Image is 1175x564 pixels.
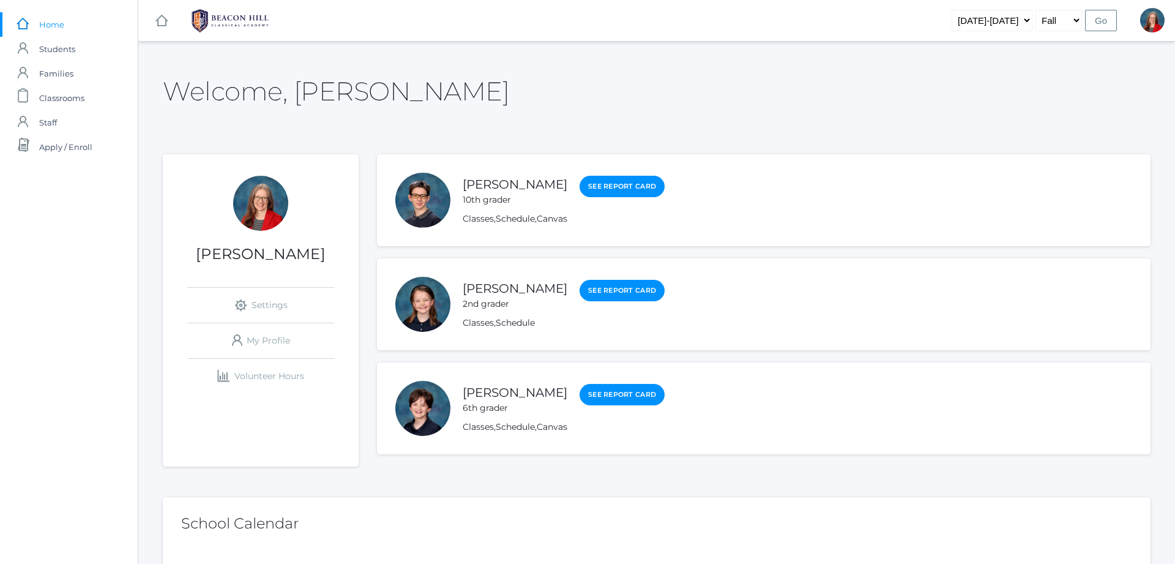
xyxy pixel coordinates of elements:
h2: Welcome, [PERSON_NAME] [163,77,509,105]
a: See Report Card [580,176,665,197]
a: Canvas [537,421,567,432]
span: Staff [39,110,57,135]
div: , , [463,212,665,225]
a: See Report Card [580,280,665,301]
div: Ellis DenHartog [395,381,450,436]
div: Verity DenHartog [395,277,450,332]
div: , , [463,421,665,434]
a: Schedule [496,317,535,328]
a: Classes [463,421,494,432]
span: Apply / Enroll [39,135,92,159]
div: 10th grader [463,194,567,206]
a: My Profile [187,323,334,358]
div: James DenHartog [395,173,450,228]
a: See Report Card [580,384,665,405]
a: Volunteer Hours [187,359,334,394]
span: Home [39,12,64,37]
div: Sarah DenHartog [233,176,288,231]
input: Go [1085,10,1117,31]
span: Students [39,37,75,61]
a: Schedule [496,421,535,432]
h1: [PERSON_NAME] [163,246,359,262]
div: 6th grader [463,402,567,415]
img: BHCALogos-05-308ed15e86a5a0abce9b8dd61676a3503ac9727e845dece92d48e8588c001991.png [184,6,276,36]
div: Sarah DenHartog [1140,8,1165,32]
a: Canvas [537,213,567,224]
a: Settings [187,288,334,323]
h2: School Calendar [181,516,1132,532]
a: Classes [463,317,494,328]
a: Classes [463,213,494,224]
div: , [463,317,665,329]
a: Schedule [496,213,535,224]
span: Classrooms [39,86,84,110]
a: [PERSON_NAME] [463,385,567,400]
a: [PERSON_NAME] [463,281,567,296]
a: [PERSON_NAME] [463,177,567,192]
div: 2nd grader [463,298,567,310]
span: Families [39,61,73,86]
